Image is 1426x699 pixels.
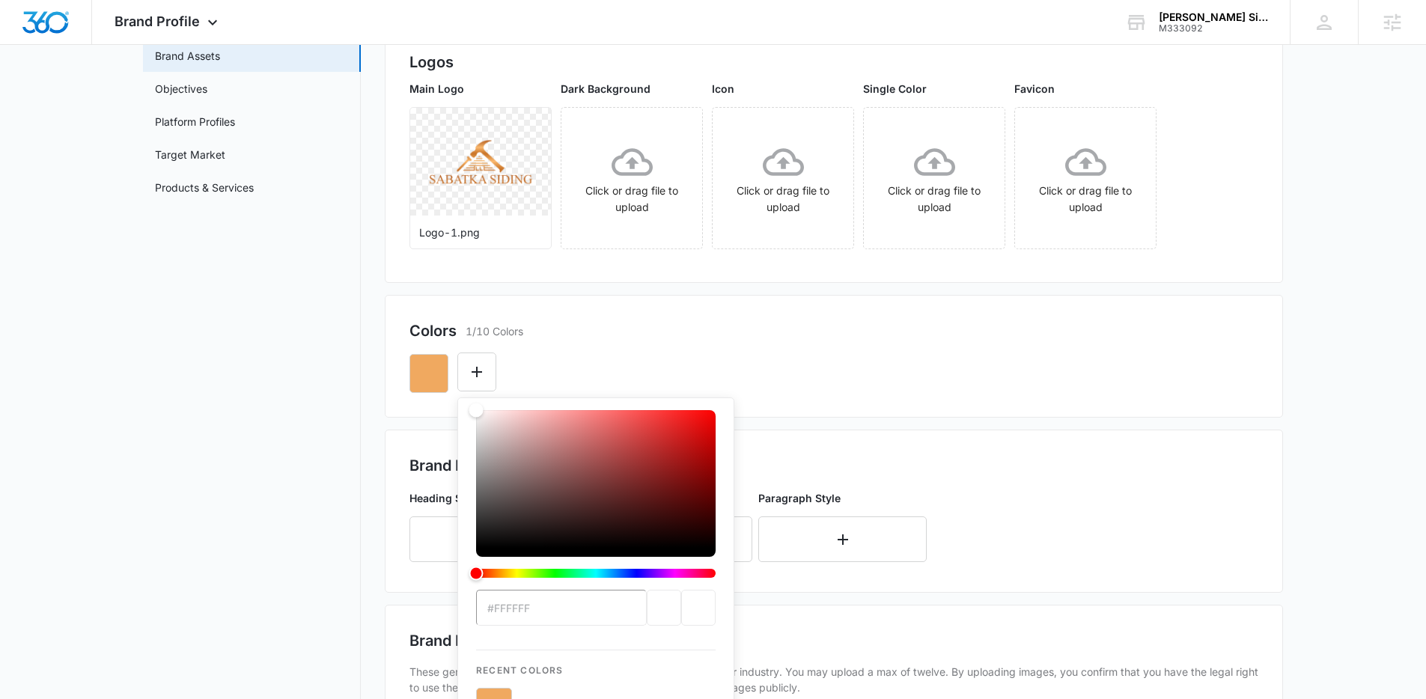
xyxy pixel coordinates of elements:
a: Brand Assets [155,48,220,64]
p: Favicon [1014,81,1157,97]
div: Click or drag file to upload [561,141,702,216]
div: account name [1159,11,1268,23]
a: Products & Services [155,180,254,195]
span: Click or drag file to upload [1015,108,1156,248]
button: Edit Color [457,352,496,391]
a: Platform Profiles [155,114,235,129]
p: Main Logo [409,81,552,97]
h2: Brand Fonts [409,454,1258,477]
p: Logo-1.png [419,225,542,240]
div: account id [1159,23,1268,34]
div: color-picker [476,410,716,590]
div: previous color [647,590,681,626]
a: Objectives [155,81,207,97]
p: Dark Background [561,81,703,97]
p: Single Color [863,81,1005,97]
span: Click or drag file to upload [561,108,702,248]
span: Click or drag file to upload [864,108,1005,248]
h2: Brand Images [409,629,508,652]
p: These generalized images represent your company as well as your industry. You may upload a max of... [409,664,1258,695]
div: Color [476,410,716,548]
p: Paragraph Style [758,490,927,506]
div: Click or drag file to upload [864,141,1005,216]
div: Hue [476,569,716,578]
h2: Colors [409,320,457,342]
a: Target Market [155,147,225,162]
p: Heading Style [409,490,578,506]
span: Click or drag file to upload [713,108,853,248]
p: Recent Colors [476,650,716,677]
h2: Logos [409,51,1258,73]
div: Click or drag file to upload [1015,141,1156,216]
div: current color selection [681,590,716,626]
p: Icon [712,81,854,97]
input: color-picker-input [476,590,647,626]
div: Click or drag file to upload [713,141,853,216]
p: 1/10 Colors [466,323,523,339]
span: Brand Profile [115,13,200,29]
img: User uploaded logo [428,138,534,185]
